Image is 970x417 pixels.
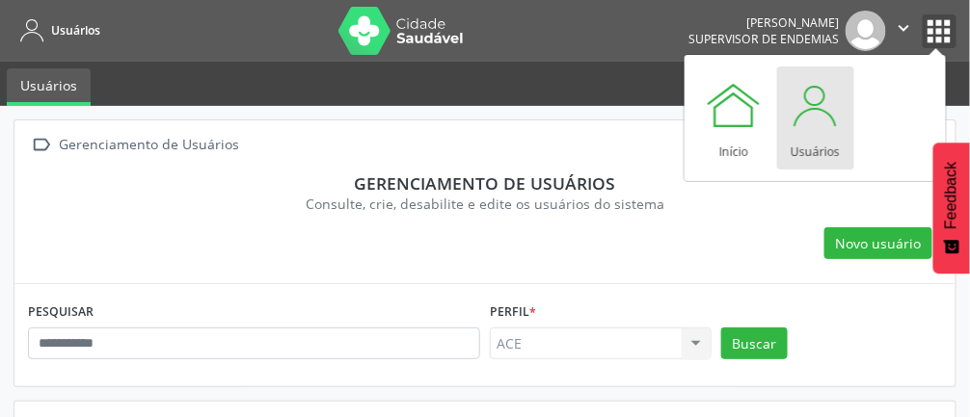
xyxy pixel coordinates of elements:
[7,68,91,106] a: Usuários
[695,66,772,169] a: Início
[836,233,922,253] span: Novo usuário
[41,172,929,194] div: Gerenciamento de usuários
[688,14,839,31] div: [PERSON_NAME]
[894,17,915,39] i: 
[933,143,970,274] button: Feedback - Mostrar pesquisa
[28,131,243,159] a:  Gerenciamento de Usuários
[777,66,854,169] a: Usuários
[846,11,886,51] img: img
[28,298,94,327] label: PESQUISAR
[41,194,929,214] div: Consulte, crie, desabilite e edite os usuários do sistema
[13,14,100,46] a: Usuários
[688,31,839,47] span: Supervisor de Endemias
[943,162,960,229] span: Feedback
[886,11,923,51] button: 
[490,298,536,327] label: Perfil
[56,131,243,159] div: Gerenciamento de Usuários
[923,14,957,48] button: apps
[824,227,932,260] button: Novo usuário
[721,327,788,360] button: Buscar
[28,131,56,159] i: 
[51,22,100,39] span: Usuários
